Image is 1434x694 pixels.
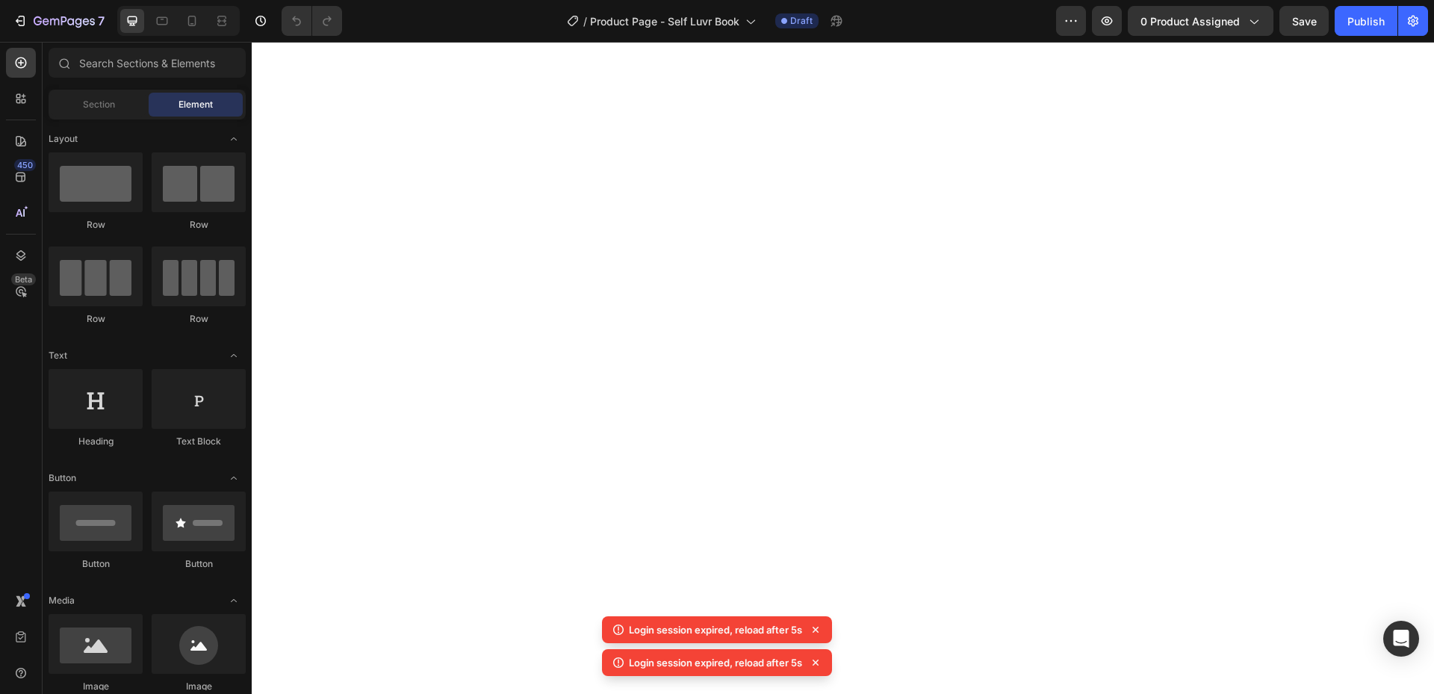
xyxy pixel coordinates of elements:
div: Image [152,680,246,693]
div: Text Block [152,435,246,448]
div: Publish [1347,13,1385,29]
span: Save [1292,15,1317,28]
span: Draft [790,14,813,28]
span: Button [49,471,76,485]
span: / [583,13,587,29]
div: Button [49,557,143,571]
div: Undo/Redo [282,6,342,36]
span: Toggle open [222,127,246,151]
p: Login session expired, reload after 5s [629,622,802,637]
div: Beta [11,273,36,285]
span: Toggle open [222,589,246,613]
span: Text [49,349,67,362]
div: Image [49,680,143,693]
button: 0 product assigned [1128,6,1273,36]
div: Row [49,218,143,232]
span: Toggle open [222,466,246,490]
span: Media [49,594,75,607]
input: Search Sections & Elements [49,48,246,78]
div: Row [152,312,246,326]
div: Button [152,557,246,571]
div: 450 [14,159,36,171]
span: Toggle open [222,344,246,368]
div: Open Intercom Messenger [1383,621,1419,657]
iframe: Design area [252,42,1434,694]
button: Publish [1335,6,1397,36]
p: 7 [98,12,105,30]
span: Element [179,98,213,111]
span: Section [83,98,115,111]
span: 0 product assigned [1140,13,1240,29]
div: Row [49,312,143,326]
div: Heading [49,435,143,448]
button: Save [1279,6,1329,36]
div: Row [152,218,246,232]
p: Login session expired, reload after 5s [629,655,802,670]
button: 7 [6,6,111,36]
span: Product Page - Self Luvr Book [590,13,739,29]
span: Layout [49,132,78,146]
